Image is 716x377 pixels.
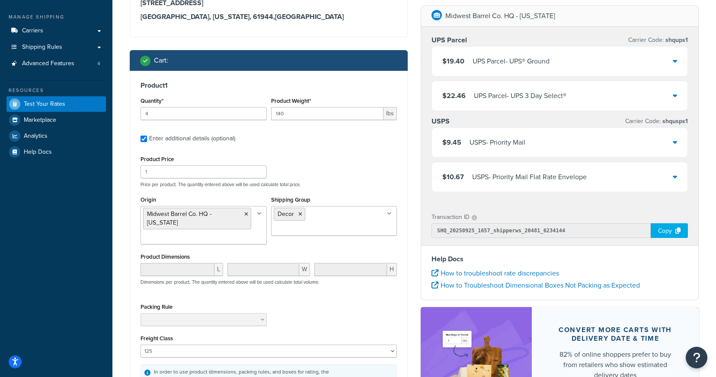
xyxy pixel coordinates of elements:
[299,263,310,276] span: W
[97,60,100,67] span: 4
[661,117,688,126] span: shqusps1
[442,56,464,66] span: $19.40
[6,87,106,94] div: Resources
[6,56,106,72] a: Advanced Features4
[625,115,688,127] p: Carrier Code:
[432,280,640,290] a: How to Troubleshoot Dimensional Boxes Not Packing as Expected
[432,117,450,126] h3: USPS
[470,136,525,149] div: USPS - Priority Mail
[271,196,310,203] label: Shipping Group
[6,39,106,55] a: Shipping Rules
[22,27,43,35] span: Carriers
[271,107,384,120] input: 0.00
[141,304,173,310] label: Packing Rule
[141,13,397,21] h3: [GEOGRAPHIC_DATA], [US_STATE], 61944 , [GEOGRAPHIC_DATA]
[664,35,688,44] span: shqups1
[6,56,106,72] li: Advanced Features
[6,96,106,112] a: Test Your Rates
[141,335,173,342] label: Freight Class
[628,34,688,46] p: Carrier Code:
[445,10,555,22] p: Midwest Barrel Co. HQ - [US_STATE]
[138,279,320,285] p: Dimensions per product. The quantity entered above will be used calculate total volume.
[432,268,559,278] a: How to troubleshoot rate discrepancies
[24,149,52,156] span: Help Docs
[442,172,464,182] span: $10.67
[149,133,235,145] div: Enter additional details (optional)
[6,13,106,21] div: Manage Shipping
[141,253,190,260] label: Product Dimensions
[442,137,461,147] span: $9.45
[141,156,174,162] label: Product Price
[141,196,156,203] label: Origin
[432,254,688,264] h4: Help Docs
[6,128,106,144] a: Analytics
[553,326,678,343] div: Convert more carts with delivery date & time
[24,101,65,108] span: Test Your Rates
[474,90,566,102] div: UPS Parcel - UPS 3 Day Select®
[278,209,294,219] span: Decor
[141,107,267,120] input: 0
[686,347,707,368] button: Open Resource Center
[6,144,106,160] a: Help Docs
[472,171,587,183] div: USPS - Priority Mail Flat Rate Envelope
[442,91,466,101] span: $22.46
[22,60,74,67] span: Advanced Features
[141,81,397,90] h3: Product 1
[432,211,470,223] p: Transaction ID
[147,209,211,227] span: Midwest Barrel Co. HQ - [US_STATE]
[22,44,62,51] span: Shipping Rules
[141,98,163,104] label: Quantity*
[24,133,48,140] span: Analytics
[432,36,467,44] h3: UPS Parcel
[384,107,397,120] span: lbs
[154,57,168,64] h2: Cart :
[271,98,311,104] label: Product Weight*
[214,263,223,276] span: L
[6,23,106,39] a: Carriers
[138,181,399,187] p: Price per product. The quantity entered above will be used calculate total price.
[387,263,397,276] span: H
[473,55,550,67] div: UPS Parcel - UPS® Ground
[24,117,56,124] span: Marketplace
[6,112,106,128] a: Marketplace
[141,136,147,142] input: Enter additional details (optional)
[651,223,688,238] div: Copy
